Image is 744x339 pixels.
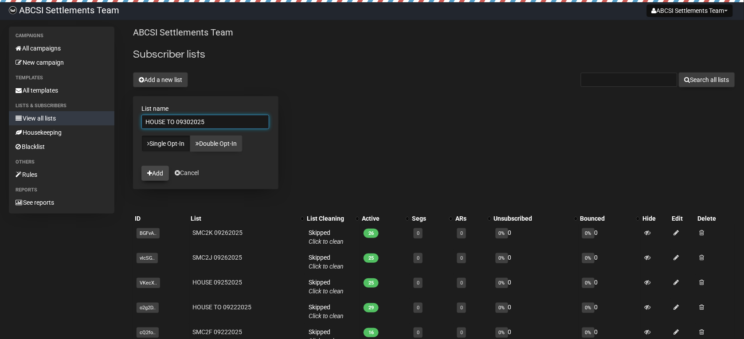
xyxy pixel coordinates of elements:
th: ARs: No sort applied, activate to apply an ascending sort [454,212,492,225]
div: Active [362,214,401,223]
span: 26 [364,229,379,238]
td: 0 [579,225,641,249]
a: Click to clean [309,263,344,270]
span: 0% [582,278,595,288]
a: Housekeeping [9,125,114,140]
span: Skipped [309,279,344,295]
span: cQ2fo.. [137,327,159,338]
span: Skipped [309,254,344,270]
a: Blacklist [9,140,114,154]
a: SMC2J 09262025 [193,254,243,261]
th: Edit: No sort applied, sorting is disabled [670,212,696,225]
td: 0 [492,225,579,249]
a: Click to clean [309,238,344,245]
a: SMC2F 09222025 [193,328,243,335]
div: ARs [455,214,483,223]
td: 0 [579,274,641,299]
div: List [191,214,297,223]
td: 0 [492,274,579,299]
th: ID: No sort applied, sorting is disabled [133,212,189,225]
th: Active: No sort applied, activate to apply an ascending sort [360,212,410,225]
a: View all lists [9,111,114,125]
div: Hide [642,214,669,223]
a: 0 [460,305,463,311]
span: 0% [496,327,508,338]
span: o2g2D.. [137,303,159,313]
span: Skipped [309,229,344,245]
a: 0 [417,230,419,236]
a: 0 [417,255,419,261]
a: 0 [460,255,463,261]
div: ID [135,214,188,223]
button: Add [141,166,169,181]
span: 0% [582,253,595,263]
li: Others [9,157,114,168]
a: 0 [460,330,463,335]
span: Skipped [309,304,344,320]
span: vlcSG.. [137,253,158,263]
a: See reports [9,195,114,210]
th: Hide: No sort applied, sorting is disabled [641,212,670,225]
img: 818717fe0d1a93967a8360cf1c6c54c8 [9,6,17,14]
span: 0% [582,303,595,313]
a: All campaigns [9,41,114,55]
td: 0 [492,249,579,274]
div: List Cleaning [307,214,351,223]
a: All templates [9,83,114,97]
li: Campaigns [9,31,114,41]
span: 0% [496,303,508,313]
th: Delete: No sort applied, sorting is disabled [696,212,735,225]
span: 29 [364,303,379,312]
label: List name [141,105,270,113]
td: 0 [579,299,641,324]
span: 0% [496,228,508,238]
a: Click to clean [309,312,344,320]
p: ABCSI Settlements Team [133,27,735,39]
span: 0% [496,278,508,288]
span: 25 [364,278,379,288]
button: ABCSI Settlements Team [647,4,733,17]
a: SMC2K 09262025 [193,229,243,236]
li: Lists & subscribers [9,101,114,111]
h2: Subscriber lists [133,47,735,62]
div: Segs [412,214,445,223]
td: 0 [492,299,579,324]
span: 0% [582,327,595,338]
a: Rules [9,168,114,182]
a: Single Opt-In [141,135,190,152]
a: 0 [417,330,419,335]
a: Double Opt-In [190,135,243,152]
span: 16 [364,328,379,337]
a: 0 [460,230,463,236]
th: List: No sort applied, activate to apply an ascending sort [189,212,305,225]
a: Cancel [175,169,199,176]
button: Add a new list [133,72,188,87]
a: 0 [460,280,463,286]
button: Search all lists [679,72,735,87]
span: 0% [582,228,595,238]
li: Templates [9,73,114,83]
li: Reports [9,185,114,195]
div: Delete [698,214,733,223]
div: Bounced [580,214,632,223]
a: New campaign [9,55,114,70]
td: 0 [579,249,641,274]
a: 0 [417,280,419,286]
span: 0% [496,253,508,263]
a: HOUSE TO 09222025 [193,304,252,311]
th: Unsubscribed: No sort applied, activate to apply an ascending sort [492,212,579,225]
input: The name of your new list [141,115,269,129]
span: 25 [364,253,379,263]
span: BGFvA.. [137,228,160,238]
div: Unsubscribed [494,214,570,223]
th: List Cleaning: No sort applied, activate to apply an ascending sort [305,212,360,225]
span: VKecX.. [137,278,160,288]
div: Edit [672,214,694,223]
th: Bounced: No sort applied, activate to apply an ascending sort [579,212,641,225]
a: 0 [417,305,419,311]
th: Segs: No sort applied, activate to apply an ascending sort [410,212,454,225]
a: Click to clean [309,288,344,295]
a: HOUSE 09252025 [193,279,243,286]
